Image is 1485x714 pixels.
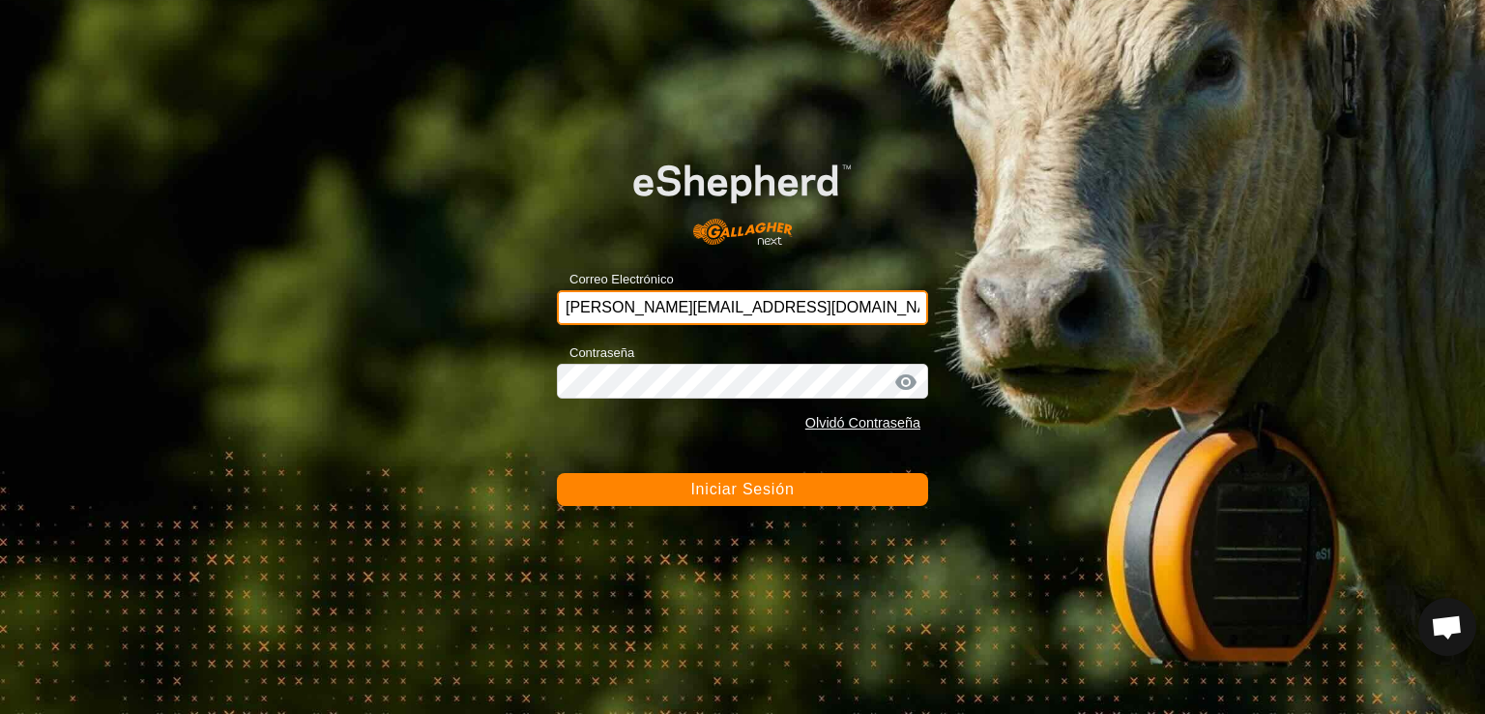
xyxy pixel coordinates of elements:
label: Correo Electrónico [557,270,674,289]
a: Olvidó Contraseña [805,415,920,431]
a: Chat abierto [1418,598,1476,656]
button: Iniciar Sesión [557,473,928,506]
input: Correo Electrónico [557,290,928,325]
label: Contraseña [557,343,634,363]
span: Iniciar Sesión [690,481,794,497]
img: Logo de eShepherd [594,134,890,260]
